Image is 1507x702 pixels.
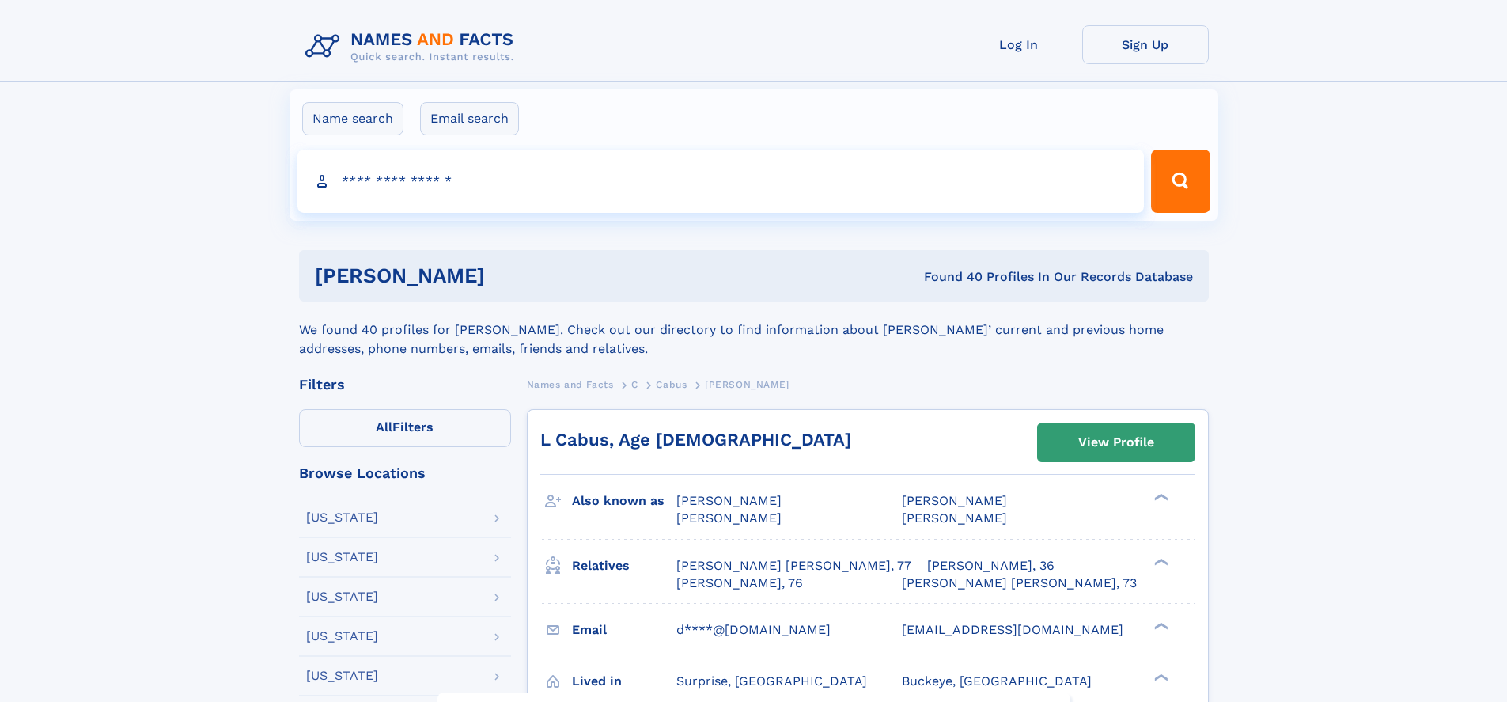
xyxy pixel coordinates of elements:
[1150,672,1169,682] div: ❯
[572,668,676,695] h3: Lived in
[676,510,782,526] span: [PERSON_NAME]
[315,266,705,286] h1: [PERSON_NAME]
[527,374,614,394] a: Names and Facts
[902,575,1137,592] a: [PERSON_NAME] [PERSON_NAME], 73
[306,551,378,563] div: [US_STATE]
[376,419,392,434] span: All
[676,575,803,592] a: [PERSON_NAME], 76
[572,488,676,514] h3: Also known as
[306,511,378,524] div: [US_STATE]
[902,622,1123,637] span: [EMAIL_ADDRESS][DOMAIN_NAME]
[902,493,1007,508] span: [PERSON_NAME]
[299,25,527,68] img: Logo Names and Facts
[306,590,378,603] div: [US_STATE]
[1082,25,1209,64] a: Sign Up
[956,25,1082,64] a: Log In
[705,379,789,390] span: [PERSON_NAME]
[299,409,511,447] label: Filters
[656,379,687,390] span: Cabus
[572,617,676,643] h3: Email
[631,374,638,394] a: C
[676,493,782,508] span: [PERSON_NAME]
[676,674,867,689] span: Surprise, [GEOGRAPHIC_DATA]
[299,466,511,480] div: Browse Locations
[676,557,911,575] a: [PERSON_NAME] [PERSON_NAME], 77
[297,150,1145,213] input: search input
[420,102,519,135] label: Email search
[1038,423,1195,461] a: View Profile
[902,510,1007,526] span: [PERSON_NAME]
[540,430,851,450] a: L Cabus, Age [DEMOGRAPHIC_DATA]
[631,379,638,390] span: C
[1150,492,1169,503] div: ❯
[302,102,403,135] label: Name search
[1078,424,1154,461] div: View Profile
[1150,556,1169,567] div: ❯
[927,557,1055,575] a: [PERSON_NAME], 36
[902,674,1092,689] span: Buckeye, [GEOGRAPHIC_DATA]
[704,268,1193,286] div: Found 40 Profiles In Our Records Database
[306,670,378,682] div: [US_STATE]
[1150,620,1169,631] div: ❯
[299,378,511,392] div: Filters
[572,552,676,579] h3: Relatives
[299,302,1209,359] div: We found 40 profiles for [PERSON_NAME]. Check out our directory to find information about [PERSON...
[656,374,687,394] a: Cabus
[1151,150,1210,213] button: Search Button
[306,630,378,643] div: [US_STATE]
